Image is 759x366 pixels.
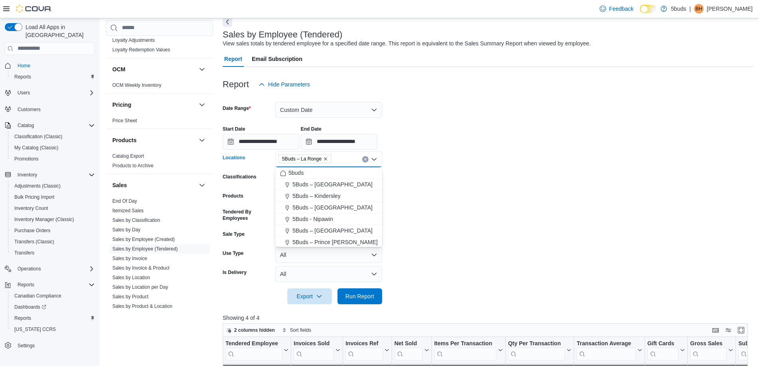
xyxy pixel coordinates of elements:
div: Brittany Hanninen [694,4,704,14]
span: Reports [18,282,34,288]
div: Gift Cards [647,340,679,348]
a: Sales by Employee (Tendered) [112,246,178,252]
span: Reports [14,74,31,80]
a: Sales by Invoice [112,256,147,261]
a: End Of Day [112,198,137,204]
p: | [689,4,691,14]
a: Inventory Manager (Classic) [11,215,77,224]
span: Customers [18,106,41,113]
div: Tendered Employee [226,340,282,360]
label: Start Date [223,126,245,132]
span: Promotions [11,154,95,164]
span: Washington CCRS [11,325,95,334]
label: Is Delivery [223,269,247,276]
div: Net Sold [394,340,422,348]
button: Sales [197,180,207,190]
label: Sale Type [223,231,245,237]
span: Customers [14,104,95,114]
button: 5Buds – [GEOGRAPHIC_DATA] [275,179,382,190]
button: 5Buds – [GEOGRAPHIC_DATA] [275,202,382,213]
a: Feedback [596,1,637,17]
span: Sales by Classification [112,217,160,223]
div: Gross Sales [690,340,727,360]
div: Choose from the following options [275,167,382,294]
button: Home [2,60,98,71]
div: Invoices Ref [345,340,382,360]
span: 5Buds - Nipawin [292,215,333,223]
a: Sales by Location per Day [112,284,168,290]
span: Home [18,63,30,69]
a: Home [14,61,33,70]
span: My Catalog (Classic) [11,143,95,153]
button: Gift Cards [647,340,685,360]
a: Price Sheet [112,118,137,123]
span: Sales by Product [112,294,149,300]
span: Inventory Manager (Classic) [11,215,95,224]
a: Sales by Invoice & Product [112,265,169,271]
button: Products [197,135,207,145]
span: Email Subscription [252,51,302,67]
p: Showing 4 of 4 [223,314,753,322]
span: Canadian Compliance [14,293,61,299]
div: Transaction Average [577,340,635,348]
span: Feedback [609,5,633,13]
a: Purchase Orders [11,226,54,235]
button: Sales [112,181,196,189]
button: [US_STATE] CCRS [8,324,98,335]
span: Sales by Day [112,227,141,233]
a: Adjustments (Classic) [11,181,64,191]
button: Run Report [337,288,382,304]
span: Inventory [14,170,95,180]
span: Purchase Orders [11,226,95,235]
div: Qty Per Transaction [508,340,565,348]
span: Inventory Count [11,204,95,213]
span: Catalog Export [112,153,144,159]
div: Tendered Employee [226,340,282,348]
span: Classification (Classic) [11,132,95,141]
button: Operations [14,264,44,274]
span: Products to Archive [112,162,153,169]
a: Dashboards [8,301,98,313]
button: Settings [2,340,98,351]
button: Customers [2,103,98,115]
span: Loyalty Adjustments [112,37,155,43]
span: Adjustments (Classic) [11,181,95,191]
a: Itemized Sales [112,208,144,213]
label: Products [223,193,243,199]
a: Canadian Compliance [11,291,65,301]
button: Reports [14,280,37,290]
button: 5Buds - Nipawin [275,213,382,225]
span: 2 columns hidden [234,327,275,333]
h3: Sales by Employee (Tendered) [223,30,343,39]
span: Sales by Invoice [112,255,147,262]
button: Transfers [8,247,98,258]
button: OCM [197,65,207,74]
a: Sales by Employee (Created) [112,237,175,242]
div: Invoices Ref [345,340,382,348]
span: Reports [14,315,31,321]
button: Inventory [2,169,98,180]
a: Sales by Product & Location [112,303,173,309]
p: [PERSON_NAME] [707,4,753,14]
span: Transfers (Classic) [11,237,95,247]
button: Export [287,288,332,304]
a: Transfers (Classic) [11,237,57,247]
a: Dashboards [11,302,49,312]
input: Dark Mode [640,5,657,13]
span: Transfers [11,248,95,258]
h3: Pricing [112,101,131,109]
span: Home [14,61,95,70]
span: Sales by Product & Location [112,303,173,309]
span: 5Buds – Prince [PERSON_NAME] [292,238,378,246]
a: Sales by Location [112,275,150,280]
button: My Catalog (Classic) [8,142,98,153]
label: Classifications [223,174,257,180]
span: Loyalty Redemption Values [112,47,170,53]
span: 5Buds – [GEOGRAPHIC_DATA] [292,180,373,188]
a: Transfers [11,248,37,258]
label: Date Range [223,105,251,112]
